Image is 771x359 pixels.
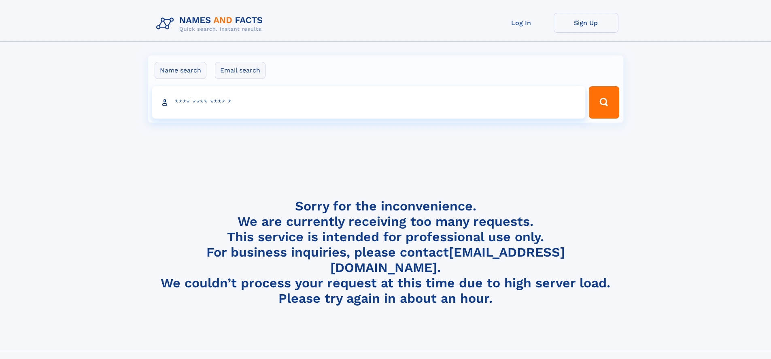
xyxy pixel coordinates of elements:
[153,198,618,306] h4: Sorry for the inconvenience. We are currently receiving too many requests. This service is intend...
[155,62,206,79] label: Name search
[489,13,554,33] a: Log In
[153,13,270,35] img: Logo Names and Facts
[330,244,565,275] a: [EMAIL_ADDRESS][DOMAIN_NAME]
[215,62,265,79] label: Email search
[554,13,618,33] a: Sign Up
[152,86,586,119] input: search input
[589,86,619,119] button: Search Button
